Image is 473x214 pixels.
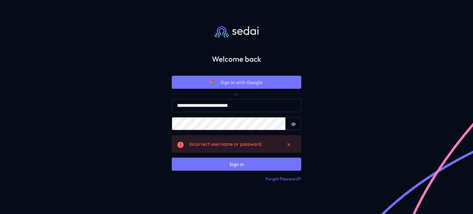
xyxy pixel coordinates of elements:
span: Sign In with Google [220,78,263,86]
div: Incorrect username or password. [189,140,276,148]
button: Dismiss alert [281,139,296,149]
button: Google iconSign In with Google [172,76,301,89]
button: Forgot Password? [265,176,301,183]
h2: Welcome back [162,55,311,64]
button: Sign in [172,158,301,171]
button: Show password [286,117,301,130]
svg: Google icon [210,80,215,85]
